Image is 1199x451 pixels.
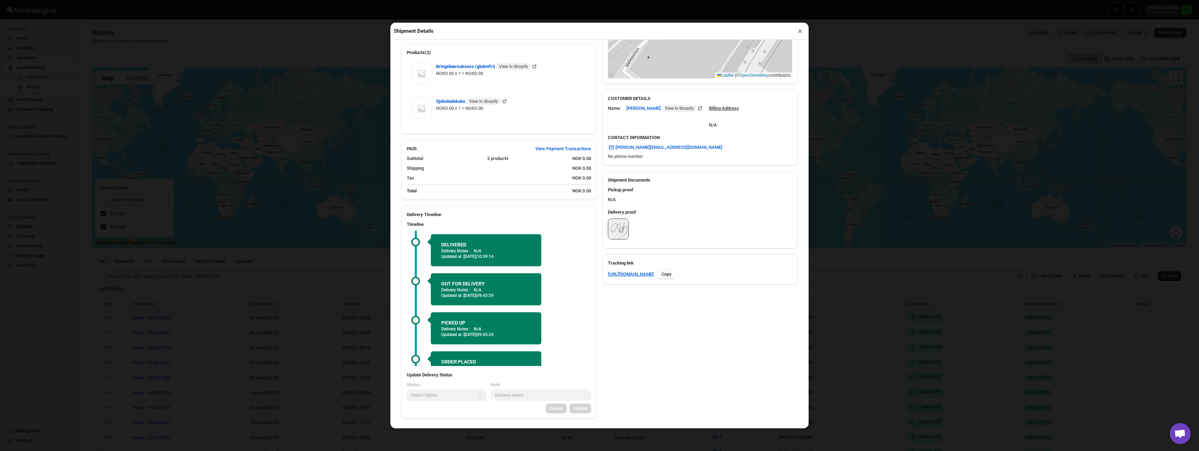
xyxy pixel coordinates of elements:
[436,71,483,76] span: NOK0.00 x 1 = NOK0.00
[407,382,422,387] span: Status :
[407,49,591,56] h2: Products(2)
[474,326,481,332] p: N/A
[626,106,703,111] a: [PERSON_NAME] View in Shopify
[572,188,591,194] div: NOK 0.00
[739,73,769,78] a: OpenStreetMap
[407,211,591,218] h2: Delivery Timeline
[572,155,591,162] div: NOK 0.00
[491,382,500,387] span: Note
[665,106,694,111] span: View in Shopify
[469,99,498,104] span: View in Shopify
[474,287,481,293] p: N/A
[616,144,723,151] span: [PERSON_NAME][EMAIL_ADDRESS][DOMAIN_NAME]
[657,269,675,279] button: Copy
[464,254,494,259] span: [DATE] | 10:39:14
[709,106,739,111] u: Billing Address
[535,145,591,152] span: View Payment Transactions
[411,63,432,84] img: Item
[436,98,501,105] span: Sjokoladekake
[436,63,531,70] span: Bringebærsuksess (glutenfri)
[608,260,792,267] h3: Tracking link
[441,326,470,332] p: Delivery Notes :
[487,155,567,162] div: 2 products
[608,177,792,184] h2: Shipment Documents
[441,293,531,298] p: Updated at :
[608,186,792,193] h3: Pickup proof
[441,358,531,365] h2: ORDER PLACED
[499,64,528,69] span: View in Shopify
[626,105,696,112] span: [PERSON_NAME]
[608,105,621,112] div: Name:
[436,99,508,104] a: Sjokoladekake View in Shopify
[795,26,805,36] button: ×
[608,134,792,141] h3: CONTACT INFORMATION
[407,145,417,152] h2: PAID
[441,248,470,254] p: Delivery Notes :
[411,98,432,119] img: Item
[441,287,470,293] p: Delivery Notes :
[407,188,417,193] b: Total
[1170,423,1191,444] a: Open chat
[602,184,798,206] div: N/A
[717,73,734,78] a: Leaflet
[491,390,591,401] input: Delivery Notes
[608,209,792,216] h3: Delivery proof
[709,115,739,129] div: N/A
[735,73,736,78] span: |
[441,254,531,259] p: Updated at :
[441,280,531,287] h2: OUT FOR DELIVERY
[464,293,494,298] span: [DATE] | 09:45:29
[572,165,591,172] div: NOK 0.00
[604,142,727,153] a: [PERSON_NAME][EMAIL_ADDRESS][DOMAIN_NAME]
[436,106,483,111] span: NOK0.00 x 1 = NOK0.00
[474,248,481,254] p: N/A
[407,165,567,172] div: Shipping
[394,28,434,35] h2: Shipment Details
[715,72,792,78] div: © contributors
[441,319,531,326] h2: PICKED UP
[608,271,654,278] a: [URL][DOMAIN_NAME]
[407,155,482,162] div: Subtotal
[441,332,531,337] p: Updated at :
[407,221,591,228] h3: Timeline
[531,143,595,154] button: View Payment Transactions
[572,175,591,182] div: NOK 0.00
[436,64,538,69] a: Bringebærsuksess (glutenfri) View in Shopify
[441,241,531,248] h2: DELIVERED
[464,332,494,337] span: [DATE] | 09:45:24
[608,95,792,102] h3: CUSTOMER DETAILS
[608,154,643,159] span: No phone number
[608,219,628,239] img: 5rtTcSjti_sskUE62WC4r7-.png
[441,365,470,371] p: Delivery Notes :
[407,372,591,379] h3: Update Delivery Status
[662,272,671,277] span: Copy
[474,365,481,371] p: N/A
[407,175,567,182] div: Tax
